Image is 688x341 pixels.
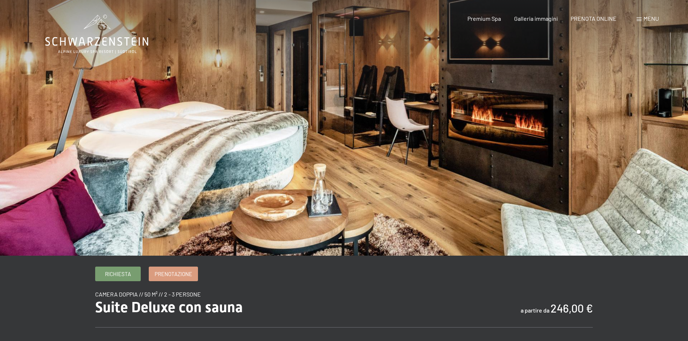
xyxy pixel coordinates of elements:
span: Suite Deluxe con sauna [95,299,243,316]
b: 246,00 € [551,302,593,315]
a: Galleria immagini [514,15,558,22]
span: Richiesta [105,270,131,278]
a: Premium Spa [467,15,501,22]
a: Prenotazione [149,267,198,281]
span: a partire da [521,307,549,314]
a: PRENOTA ONLINE [571,15,617,22]
span: Menu [644,15,659,22]
span: camera doppia // 50 m² // 2 - 3 persone [95,291,201,298]
a: Richiesta [96,267,140,281]
span: Prenotazione [155,270,192,278]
